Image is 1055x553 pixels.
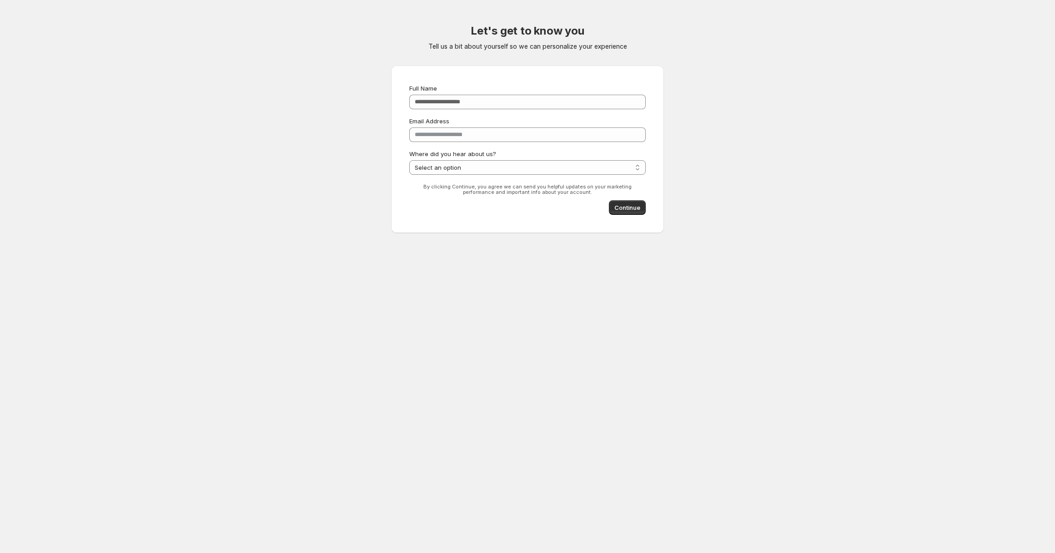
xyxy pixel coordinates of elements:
p: By clicking Continue, you agree we can send you helpful updates on your marketing performance and... [409,184,646,195]
p: Tell us a bit about yourself so we can personalize your experience [428,42,627,51]
span: Continue [614,203,640,212]
span: Full Name [409,85,437,92]
button: Continue [609,200,646,215]
span: Email Address [409,117,449,125]
h2: Let's get to know you [471,24,584,38]
span: Where did you hear about us? [409,150,496,157]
